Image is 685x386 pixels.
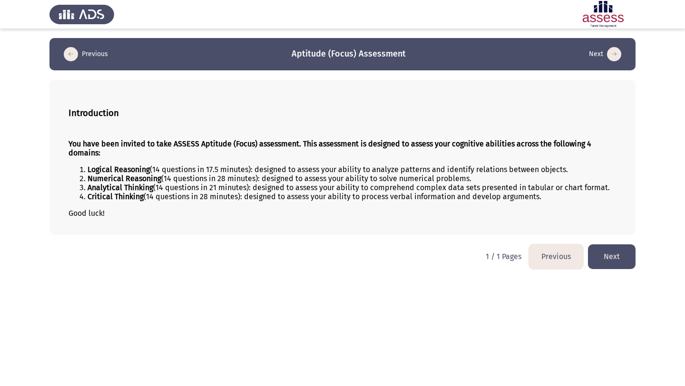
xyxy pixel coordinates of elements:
[586,47,624,62] button: load next page
[571,1,636,28] img: Assessment logo of ASSESS Focus 4 Module Assessment (EN/AR) (Advanced - IB)
[88,183,153,192] b: Analytical Thinking
[88,192,616,201] li: (14 questions in 28 minutes): designed to assess your ability to process verbal information and d...
[88,183,616,192] li: (14 questions in 21 minutes): designed to assess your ability to comprehend complex data sets pre...
[88,192,144,201] b: Critical Thinking
[68,139,591,157] strong: You have been invited to take ASSESS Aptitude (Focus) assessment. This assessment is designed to ...
[529,244,583,269] button: load previous page
[88,165,616,174] li: (14 questions in 17.5 minutes): designed to assess your ability to analyze patterns and identify ...
[88,174,616,183] li: (14 questions in 28 minutes): designed to assess your ability to solve numerical problems.
[88,174,161,183] strong: Numerical Reasoning
[486,252,521,261] p: 1 / 1 Pages
[292,48,406,60] h3: Aptitude (Focus) Assessment
[61,47,111,62] button: load previous page
[49,1,114,28] img: Assess Talent Management logo
[68,108,119,118] b: Introduction
[68,209,616,218] p: Good luck!
[588,244,636,269] button: load next page
[88,165,150,174] strong: Logical Reasoning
